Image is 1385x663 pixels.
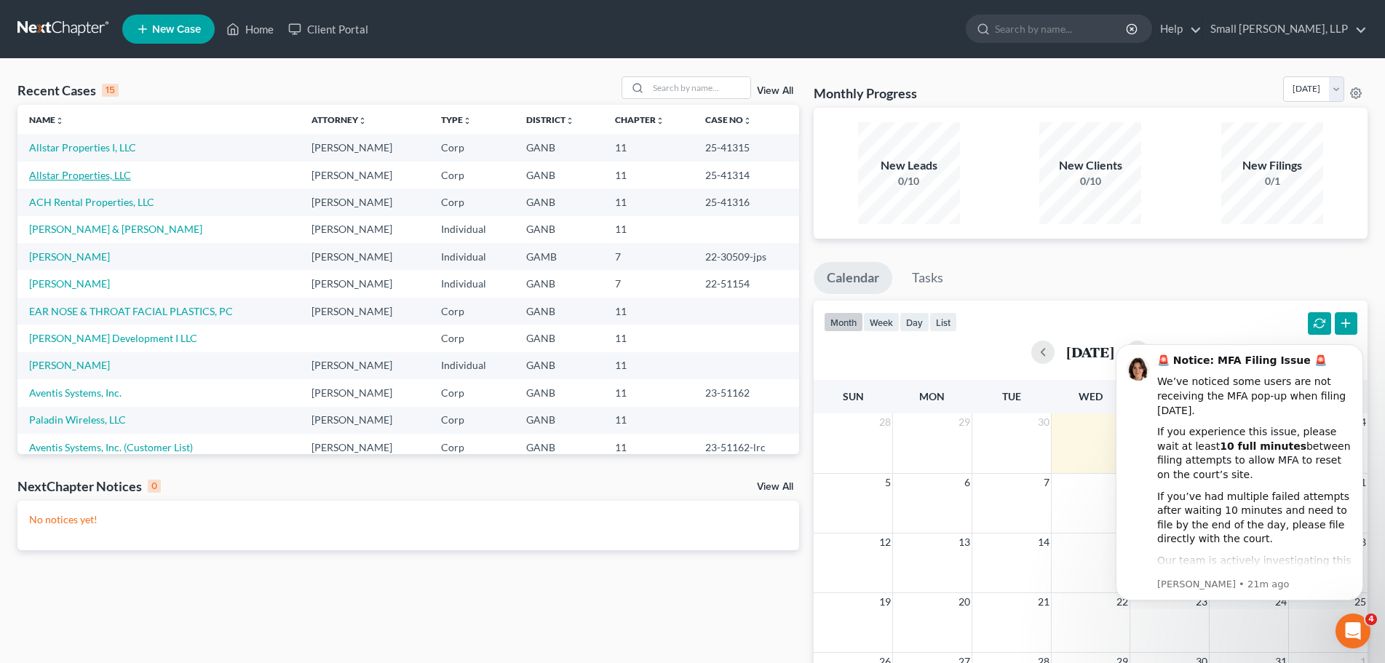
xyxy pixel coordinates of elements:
a: Client Portal [281,16,376,42]
iframe: Intercom live chat [1336,614,1370,648]
td: 25-41314 [694,162,798,188]
span: 7 [1042,474,1051,491]
a: Attorneyunfold_more [311,114,367,125]
td: 7 [603,243,694,270]
td: Individual [429,352,515,379]
span: Tue [1002,390,1021,402]
td: 23-51162-lrc [694,434,798,461]
td: GANB [515,325,603,352]
td: [PERSON_NAME] [300,270,429,297]
td: 11 [603,379,694,406]
td: GANB [515,434,603,461]
a: Nameunfold_more [29,114,64,125]
td: GANB [515,407,603,434]
span: 4 [1365,614,1377,625]
a: View All [757,482,793,492]
td: 11 [603,162,694,188]
a: Case Nounfold_more [705,114,752,125]
a: [PERSON_NAME] & [PERSON_NAME] [29,223,202,235]
td: 22-30509-jps [694,243,798,270]
i: unfold_more [358,116,367,125]
div: 0 [148,480,161,493]
span: 28 [878,413,892,431]
h2: [DATE] [1066,344,1114,360]
p: No notices yet! [29,512,787,527]
span: Sun [843,390,864,402]
td: 11 [603,325,694,352]
span: 29 [957,413,972,431]
td: GANB [515,162,603,188]
i: unfold_more [743,116,752,125]
td: 11 [603,434,694,461]
td: [PERSON_NAME] [300,134,429,161]
div: NextChapter Notices [17,477,161,495]
td: 23-51162 [694,379,798,406]
td: Corp [429,379,515,406]
span: New Case [152,24,201,35]
a: Calendar [814,262,892,294]
a: ACH Rental Properties, LLC [29,196,154,208]
a: Allstar Properties, LLC [29,169,131,181]
td: GANB [515,216,603,243]
td: Corp [429,434,515,461]
a: Aventis Systems, Inc. (Customer List) [29,441,193,453]
button: list [929,312,957,332]
td: [PERSON_NAME] [300,298,429,325]
div: 0/10 [1039,174,1141,188]
a: EAR NOSE & THROAT FACIAL PLASTICS, PC [29,305,233,317]
a: View All [757,86,793,96]
button: day [900,312,929,332]
td: 22-51154 [694,270,798,297]
i: unfold_more [565,116,574,125]
td: 25-41316 [694,188,798,215]
a: Help [1153,16,1202,42]
div: New Clients [1039,157,1141,174]
td: Corp [429,325,515,352]
a: Aventis Systems, Inc. [29,386,122,399]
td: Individual [429,216,515,243]
div: 0/1 [1221,174,1323,188]
button: week [863,312,900,332]
a: Allstar Properties I, LLC [29,141,136,154]
td: 11 [603,188,694,215]
input: Search by name... [648,77,750,98]
td: Corp [429,298,515,325]
td: Individual [429,243,515,270]
span: 12 [878,533,892,551]
button: month [824,312,863,332]
a: [PERSON_NAME] [29,359,110,371]
span: 21 [1036,593,1051,611]
span: 19 [878,593,892,611]
a: Tasks [899,262,956,294]
td: [PERSON_NAME] [300,407,429,434]
td: Individual [429,270,515,297]
td: [PERSON_NAME] [300,434,429,461]
span: 20 [957,593,972,611]
a: Districtunfold_more [526,114,574,125]
td: [PERSON_NAME] [300,352,429,379]
td: Corp [429,407,515,434]
iframe: Intercom notifications message [1094,331,1385,609]
td: 11 [603,134,694,161]
td: GANB [515,352,603,379]
td: 25-41315 [694,134,798,161]
td: Corp [429,134,515,161]
span: 14 [1036,533,1051,551]
a: [PERSON_NAME] [29,250,110,263]
a: [PERSON_NAME] [29,277,110,290]
span: 13 [957,533,972,551]
i: unfold_more [463,116,472,125]
td: [PERSON_NAME] [300,216,429,243]
td: GANB [515,379,603,406]
div: 15 [102,84,119,97]
td: [PERSON_NAME] [300,243,429,270]
a: Typeunfold_more [441,114,472,125]
i: unfold_more [656,116,664,125]
div: 0/10 [858,174,960,188]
